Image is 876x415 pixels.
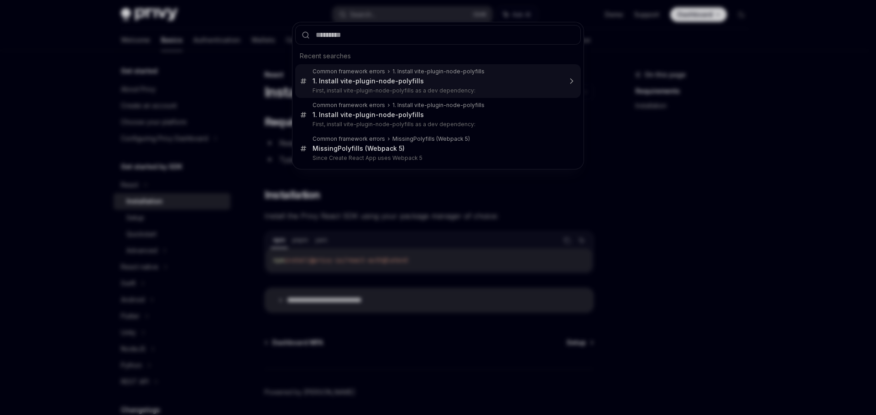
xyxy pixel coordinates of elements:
[313,121,562,128] p: First, install vite-plugin-node-polyfills as a dev dependency:
[313,68,385,75] div: Common framework errors
[313,154,562,162] p: Since Create React App uses Webpack 5
[392,102,485,109] div: 1. Install vite-plugin- fills
[413,135,432,142] b: Polyfill
[392,135,470,143] div: Missing s (Webpack 5)
[313,87,562,94] p: First, install vite-plugin-node-polyfills as a dev dependency:
[313,135,385,143] div: Common framework errors
[313,77,424,85] div: 1. Install vite-plugin-node-polyfills
[392,68,485,75] div: 1. Install vite-plugin-node-polyfills
[446,102,475,108] b: node-poly
[338,144,360,152] b: Polyfill
[379,111,412,118] b: node-poly
[313,144,405,153] div: Missing s (Webpack 5)
[313,102,385,109] div: Common framework errors
[300,51,351,61] span: Recent searches
[313,111,424,119] div: 1. Install vite-plugin- fills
